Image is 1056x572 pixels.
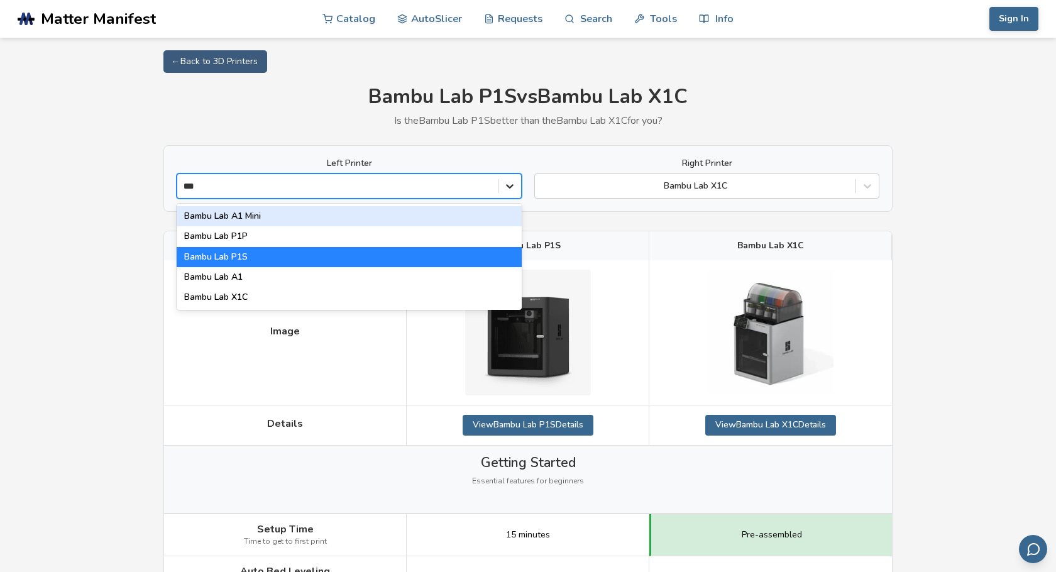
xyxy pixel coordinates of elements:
button: Send feedback via email [1019,535,1047,563]
div: Bambu Lab A1 [177,267,522,287]
span: Essential features for beginners [472,477,584,486]
label: Left Printer [177,158,522,168]
a: ViewBambu Lab P1SDetails [463,415,593,435]
span: Setup Time [257,524,314,535]
span: Details [267,418,303,429]
a: ← Back to 3D Printers [163,50,267,73]
img: Bambu Lab X1C [708,270,833,395]
label: Right Printer [534,158,879,168]
img: Bambu Lab P1S [465,270,591,395]
span: 15 minutes [506,530,550,540]
div: Bambu Lab X1C [177,287,522,307]
div: Bambu Lab P1P [177,226,522,246]
input: Bambu Lab A1 MiniBambu Lab P1PBambu Lab P1SBambu Lab A1Bambu Lab X1C [184,181,203,191]
span: Image [270,326,300,337]
span: Bambu Lab X1C [737,241,804,251]
span: Pre-assembled [742,530,802,540]
p: Is the Bambu Lab P1S better than the Bambu Lab X1C for you? [163,115,893,126]
button: Sign In [989,7,1038,31]
span: Matter Manifest [41,10,156,28]
div: Bambu Lab A1 Mini [177,206,522,226]
span: Bambu Lab P1S [495,241,561,251]
div: Bambu Lab P1S [177,247,522,267]
a: ViewBambu Lab X1CDetails [705,415,836,435]
span: Time to get to first print [244,537,327,546]
input: Bambu Lab X1C [541,181,544,191]
h1: Bambu Lab P1S vs Bambu Lab X1C [163,85,893,109]
span: Getting Started [481,455,576,470]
